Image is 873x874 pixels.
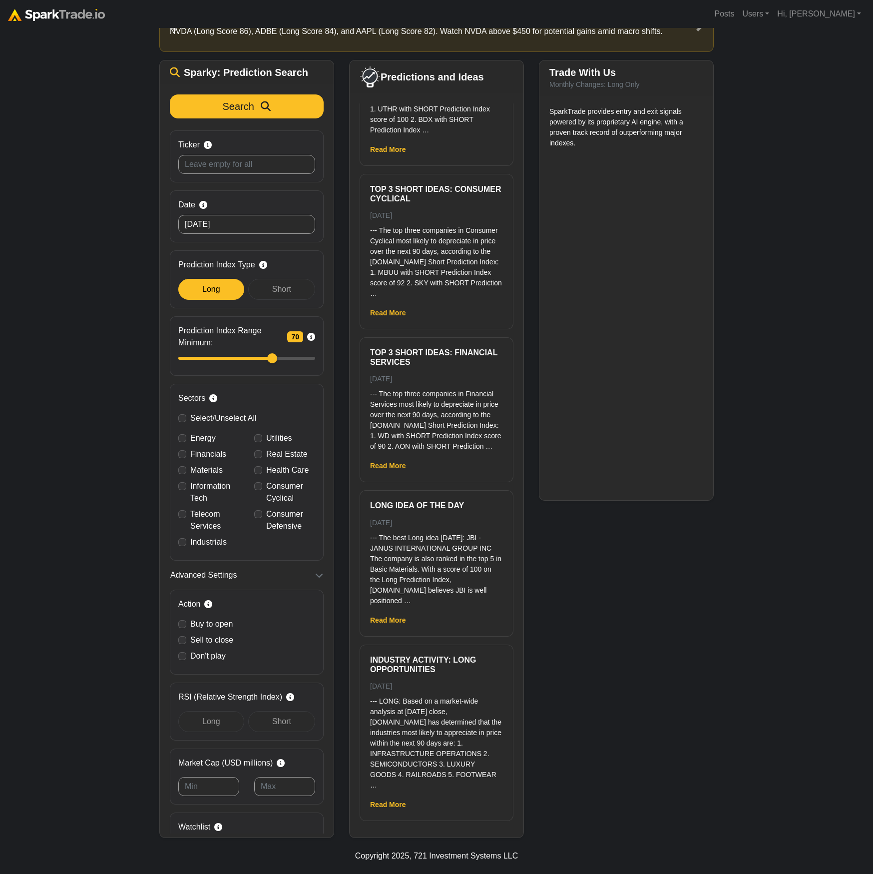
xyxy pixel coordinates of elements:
[355,850,518,862] div: Copyright 2025, 721 Investment Systems LLC
[190,480,239,504] label: Information Tech
[549,106,703,148] p: SparkTrade provides entry and exit signals powered by its proprietary AI engine, with a proven tr...
[381,71,484,83] span: Predictions and Ideas
[370,501,503,606] a: Long Idea of the Day [DATE] --- The best Long idea [DATE]: JBI - JANUS INTERNATIONAL GROUP INC Th...
[370,184,503,299] a: Top 3 Short ideas: Consumer Cyclical [DATE] --- The top three companies in Consumer Cyclical most...
[370,655,503,674] h6: Industry Activity: Long Opportunities
[170,569,237,581] span: Advanced Settings
[370,211,392,219] small: [DATE]
[190,448,226,460] label: Financials
[178,279,244,300] div: Long
[170,94,324,118] button: Search
[178,259,255,271] span: Prediction Index Type
[254,777,315,796] input: Max
[266,432,292,444] label: Utilities
[178,711,244,732] div: Long
[223,101,254,112] span: Search
[370,655,503,791] a: Industry Activity: Long Opportunities [DATE] --- LONG: Based on a market-wide analysis at [DATE] ...
[178,325,283,349] span: Prediction Index Range Minimum:
[266,508,315,532] label: Consumer Defensive
[710,4,738,24] a: Posts
[190,432,216,444] label: Energy
[370,145,406,153] a: Read More
[8,9,105,21] img: sparktrade.png
[287,331,303,342] span: 70
[266,480,315,504] label: Consumer Cyclical
[184,66,308,78] span: Sparky: Prediction Search
[773,4,865,24] a: Hi, [PERSON_NAME]
[190,414,257,422] span: Select/Unselect All
[370,801,406,809] a: Read More
[178,757,273,769] span: Market Cap (USD millions)
[178,155,315,174] input: Leave empty for all
[272,717,291,726] span: Short
[370,348,503,367] h6: Top 3 Short ideas: Financial Services
[178,691,282,703] span: RSI (Relative Strength Index)
[178,777,239,796] input: Min
[190,618,233,630] label: Buy to open
[370,533,503,606] p: --- The best Long idea [DATE]: JBI - JANUS INTERNATIONAL GROUP INC The company is also ranked in ...
[190,464,223,476] label: Materials
[190,536,227,548] label: Industrials
[370,389,503,452] p: --- The top three companies in Financial Services most likely to depreciate in price over the nex...
[190,508,239,532] label: Telecom Services
[178,821,210,833] span: Watchlist
[178,598,200,610] span: Action
[248,279,315,300] div: Short
[370,616,406,624] a: Read More
[549,80,640,88] small: Monthly Changes: Long Only
[266,448,308,460] label: Real Estate
[202,717,220,726] span: Long
[178,139,200,151] span: Ticker
[178,199,195,211] span: Date
[738,4,773,24] a: Users
[370,696,503,791] p: --- LONG: Based on a market-wide analysis at [DATE] close, [DOMAIN_NAME] has determined that the ...
[370,375,392,383] small: [DATE]
[170,569,324,582] button: Advanced Settings
[190,634,233,646] label: Sell to close
[248,711,315,732] div: Short
[272,285,291,293] span: Short
[370,462,406,470] a: Read More
[370,184,503,203] h6: Top 3 Short ideas: Consumer Cyclical
[178,392,205,404] span: Sectors
[370,348,503,452] a: Top 3 Short ideas: Financial Services [DATE] --- The top three companies in Financial Services mo...
[370,682,392,690] small: [DATE]
[370,225,503,299] p: --- The top three companies in Consumer Cyclical most likely to depreciate in price over the next...
[266,464,309,476] label: Health Care
[370,309,406,317] a: Read More
[370,519,392,527] small: [DATE]
[202,285,220,293] span: Long
[549,66,703,78] h5: Trade With Us
[190,650,226,662] label: Don't play
[370,501,503,510] h6: Long Idea of the Day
